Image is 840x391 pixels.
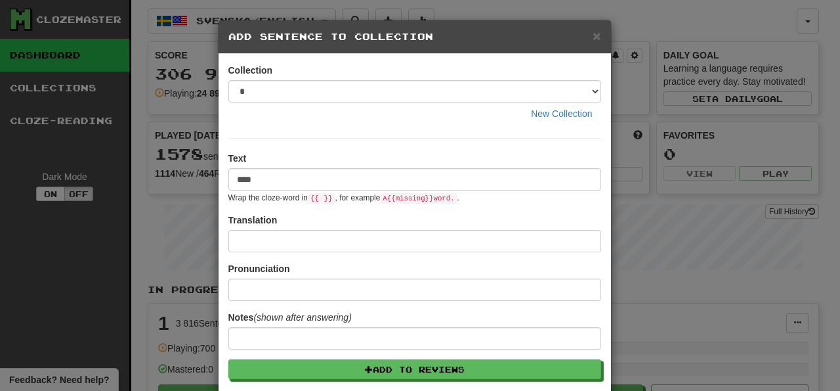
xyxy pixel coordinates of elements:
[593,28,600,43] span: ×
[308,193,322,204] code: {{
[228,152,247,165] label: Text
[228,64,273,77] label: Collection
[380,193,457,204] code: A {{ missing }} word.
[228,30,601,43] h5: Add Sentence to Collection
[522,103,600,125] button: New Collection
[322,193,335,204] code: }}
[228,311,352,324] label: Notes
[228,214,278,227] label: Translation
[253,312,351,323] em: (shown after answering)
[228,193,459,202] small: Wrap the cloze-word in , for example .
[228,359,601,379] button: Add to Reviews
[593,29,600,43] button: Close
[228,262,290,275] label: Pronunciation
